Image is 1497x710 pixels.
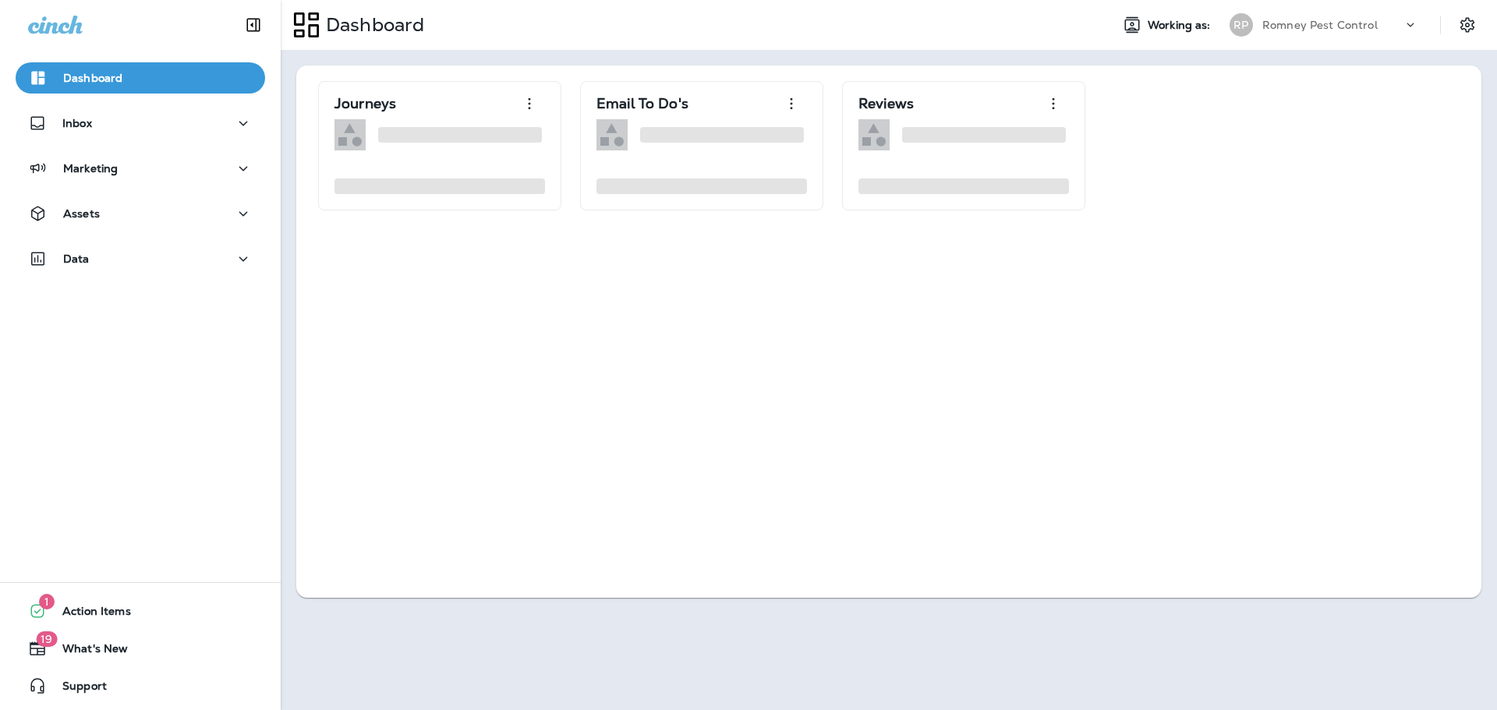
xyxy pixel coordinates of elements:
button: 1Action Items [16,595,265,627]
p: Inbox [62,117,92,129]
button: Assets [16,198,265,229]
p: Dashboard [320,13,424,37]
p: Marketing [63,162,118,175]
p: Journeys [334,96,396,111]
button: 19What's New [16,633,265,664]
span: 19 [36,631,57,647]
button: Support [16,670,265,701]
span: 1 [39,594,55,609]
span: Support [47,680,107,698]
button: Marketing [16,153,265,184]
p: Email To Do's [596,96,688,111]
p: Reviews [858,96,914,111]
div: RP [1230,13,1253,37]
button: Inbox [16,108,265,139]
button: Dashboard [16,62,265,94]
span: Action Items [47,605,131,623]
p: Data [63,253,90,265]
span: What's New [47,642,128,661]
p: Romney Pest Control [1262,19,1378,31]
button: Data [16,243,265,274]
button: Collapse Sidebar [232,9,275,41]
span: Working as: [1148,19,1214,32]
p: Assets [63,207,100,220]
button: Settings [1453,11,1481,39]
p: Dashboard [63,72,122,84]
